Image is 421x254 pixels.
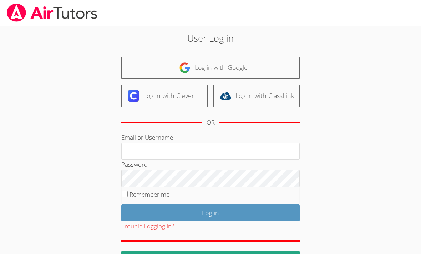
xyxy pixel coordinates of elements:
a: Log in with ClassLink [213,85,300,107]
button: Trouble Logging In? [121,221,174,232]
label: Email or Username [121,133,173,141]
img: classlink-logo-d6bb404cc1216ec64c9a2012d9dc4662098be43eaf13dc465df04b49fa7ab582.svg [220,90,231,102]
a: Log in with Google [121,57,300,79]
h2: User Log in [97,31,324,45]
input: Log in [121,204,300,221]
label: Remember me [130,190,169,198]
img: airtutors_banner-c4298cdbf04f3fff15de1276eac7730deb9818008684d7c2e4769d2f7ddbe033.png [6,4,98,22]
a: Log in with Clever [121,85,208,107]
div: OR [207,118,215,128]
img: google-logo-50288ca7cdecda66e5e0955fdab243c47b7ad437acaf1139b6f446037453330a.svg [179,62,191,73]
label: Password [121,160,148,169]
img: clever-logo-6eab21bc6e7a338710f1a6ff85c0baf02591cd810cc4098c63d3a4b26e2feb20.svg [128,90,139,102]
